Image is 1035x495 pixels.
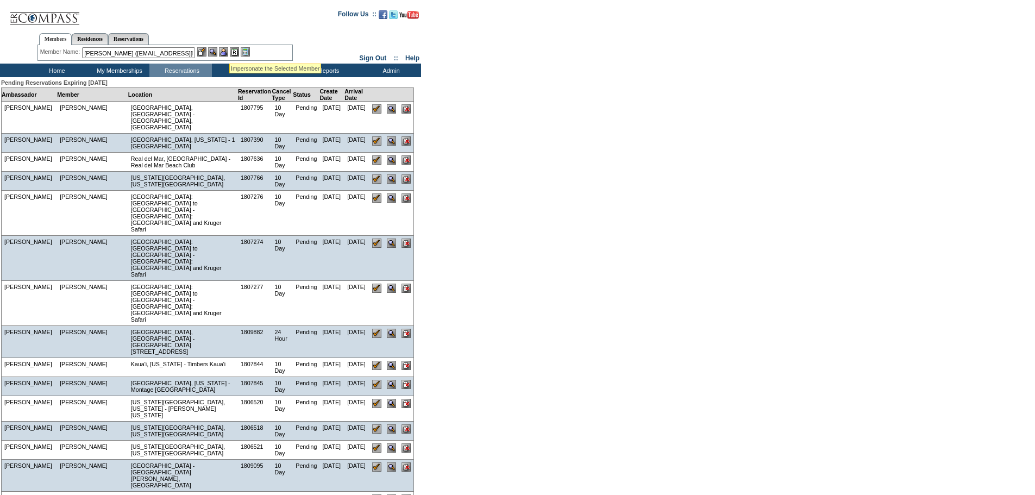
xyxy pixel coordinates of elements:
input: View [387,174,396,184]
td: 10 Day [272,153,293,172]
td: Arrival Date [344,88,369,102]
td: [PERSON_NAME] [2,281,58,326]
input: Cancel [402,284,411,293]
td: Reservation Id [238,88,272,102]
td: Pending [293,422,319,441]
input: Cancel [402,329,411,338]
td: [PERSON_NAME] [2,396,58,422]
input: Cancel [402,399,411,408]
td: [GEOGRAPHIC_DATA], [US_STATE] - 1 [GEOGRAPHIC_DATA] [128,134,238,153]
td: Pending [293,102,319,134]
td: [PERSON_NAME] [2,153,58,172]
td: [DATE] [344,134,369,153]
td: [GEOGRAPHIC_DATA] - [GEOGRAPHIC_DATA][PERSON_NAME], [GEOGRAPHIC_DATA] [128,460,238,492]
input: Confirm [372,174,381,184]
div: Member Name: [40,47,82,57]
a: Residences [72,33,108,45]
input: Confirm [372,399,381,408]
input: Confirm [372,361,381,370]
td: [DATE] [319,358,344,377]
input: View [387,424,396,434]
td: [DATE] [319,102,344,134]
td: Reports [296,64,359,77]
td: 1807766 [238,172,272,191]
input: View [387,443,396,453]
td: 1806518 [238,422,272,441]
td: [DATE] [344,236,369,281]
td: Follow Us :: [338,9,377,22]
div: Impersonate the Selected Member [231,65,319,72]
td: [PERSON_NAME] [2,326,58,358]
input: Confirm [372,284,381,293]
input: Confirm [372,329,381,338]
input: Cancel [402,155,411,165]
td: 10 Day [272,281,293,326]
td: [PERSON_NAME] [57,326,128,358]
td: 10 Day [272,460,293,492]
td: 1809882 [238,326,272,358]
td: Pending [293,191,319,236]
td: Pending [293,134,319,153]
input: Confirm [372,104,381,114]
img: b_calculator.gif [241,47,250,57]
a: Reservations [108,33,149,45]
td: 10 Day [272,358,293,377]
td: [GEOGRAPHIC_DATA]: [GEOGRAPHIC_DATA] to [GEOGRAPHIC_DATA] - [GEOGRAPHIC_DATA]: [GEOGRAPHIC_DATA] ... [128,236,238,281]
td: [PERSON_NAME] [57,422,128,441]
td: [DATE] [344,358,369,377]
img: Reservations [230,47,239,57]
td: [DATE] [344,441,369,460]
td: [PERSON_NAME] [2,191,58,236]
a: Help [405,54,419,62]
input: Cancel [402,443,411,453]
span: Pending Reservations Expiring [DATE] [1,79,108,86]
a: Sign Out [359,54,386,62]
td: 10 Day [272,377,293,396]
input: Confirm [372,462,381,472]
td: 1807844 [238,358,272,377]
td: [PERSON_NAME] [2,422,58,441]
td: Create Date [319,88,344,102]
img: Become our fan on Facebook [379,10,387,19]
td: Real del Mar, [GEOGRAPHIC_DATA] - Real del Mar Beach Club [128,153,238,172]
td: 10 Day [272,134,293,153]
td: [US_STATE][GEOGRAPHIC_DATA], [US_STATE] - [PERSON_NAME] [US_STATE] [128,396,238,422]
td: Cancel Type [272,88,293,102]
td: 1806520 [238,396,272,422]
td: [DATE] [344,281,369,326]
input: View [387,284,396,293]
td: [PERSON_NAME] [2,460,58,492]
td: [PERSON_NAME] [2,441,58,460]
td: [PERSON_NAME] [57,191,128,236]
input: Cancel [402,104,411,114]
input: Cancel [402,239,411,248]
input: Cancel [402,193,411,203]
input: Confirm [372,443,381,453]
td: [GEOGRAPHIC_DATA]: [GEOGRAPHIC_DATA] to [GEOGRAPHIC_DATA] - [GEOGRAPHIC_DATA]: [GEOGRAPHIC_DATA] ... [128,281,238,326]
td: 1807390 [238,134,272,153]
input: Cancel [402,380,411,389]
input: Confirm [372,193,381,203]
td: [GEOGRAPHIC_DATA]: [GEOGRAPHIC_DATA] to [GEOGRAPHIC_DATA] - [GEOGRAPHIC_DATA]: [GEOGRAPHIC_DATA] ... [128,191,238,236]
td: [DATE] [344,102,369,134]
td: Reservations [149,64,212,77]
img: Compass Home [9,3,80,25]
input: Confirm [372,136,381,146]
td: [DATE] [319,441,344,460]
td: 24 Hour [272,326,293,358]
td: Pending [293,326,319,358]
td: [DATE] [319,281,344,326]
td: [DATE] [344,422,369,441]
input: Confirm [372,424,381,434]
a: Follow us on Twitter [389,14,398,20]
td: 10 Day [272,422,293,441]
img: View [208,47,217,57]
td: Pending [293,236,319,281]
td: [DATE] [319,191,344,236]
td: [GEOGRAPHIC_DATA], [GEOGRAPHIC_DATA] - [GEOGRAPHIC_DATA][STREET_ADDRESS] [128,326,238,358]
td: [DATE] [319,460,344,492]
td: [GEOGRAPHIC_DATA], [US_STATE] - Montage [GEOGRAPHIC_DATA] [128,377,238,396]
td: [DATE] [344,172,369,191]
td: [DATE] [319,377,344,396]
td: 1807845 [238,377,272,396]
